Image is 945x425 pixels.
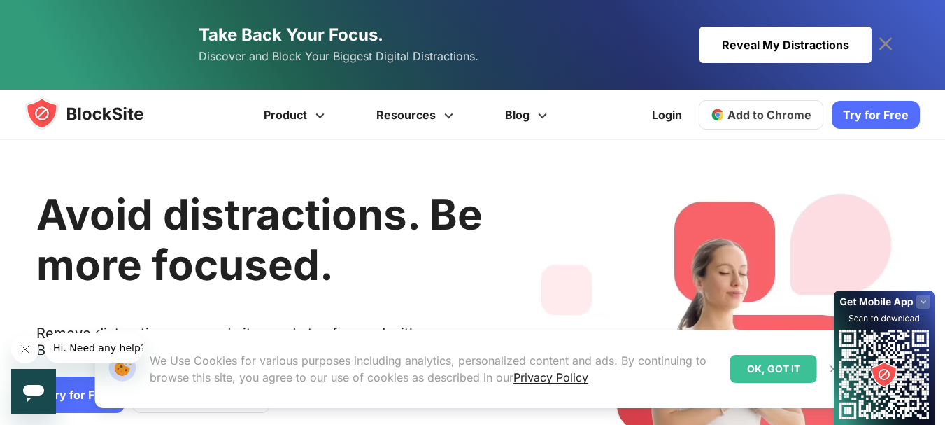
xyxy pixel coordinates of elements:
button: Close [825,360,843,378]
span: Discover and Block Your Biggest Digital Distractions. [199,46,478,67]
text: Remove distracting apps and sites and stay focused with BlockSite [36,325,483,370]
span: Take Back Your Focus. [199,25,383,45]
a: Resources [353,90,481,140]
div: Reveal My Distractions [699,27,872,63]
a: Try for Free [832,101,920,129]
span: Hi. Need any help? [8,10,101,21]
a: Privacy Policy [513,370,588,384]
div: OK, GOT IT [730,355,817,383]
img: Close [828,363,839,375]
a: Add to Chrome [699,100,823,130]
img: blocksite-icon.5d769676.svg [25,97,171,130]
span: Add to Chrome [727,108,811,122]
img: chrome-icon.svg [711,108,725,122]
iframe: Message from company [45,333,143,363]
a: Blog [481,90,575,140]
a: Product [240,90,353,140]
a: Login [644,98,690,132]
iframe: Button to launch messaging window [11,369,56,414]
p: We Use Cookies for various purposes including analytics, personalized content and ads. By continu... [150,352,719,386]
h1: Avoid distractions. Be more focused. [36,189,483,290]
iframe: Close message [11,335,39,363]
